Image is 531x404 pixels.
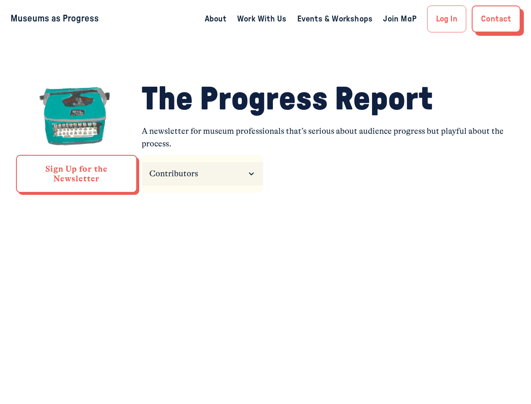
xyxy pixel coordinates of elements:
a: Events & Workshops [297,12,373,26]
summary: Contributors [142,162,263,186]
a: Log In [427,5,466,32]
span: The Progress Report [142,83,433,116]
a: Work With Us [237,12,286,26]
p: A newsletter for museum professionals that’s serious about audience progress but playful about th... [142,125,515,150]
a: About [205,12,227,26]
a: Join MaP [383,12,417,26]
a: Sign Up for the Newsletter [16,155,137,193]
a: Museums as Progress [11,14,99,23]
span: Contributors [149,167,245,181]
a: Contact [472,5,520,32]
